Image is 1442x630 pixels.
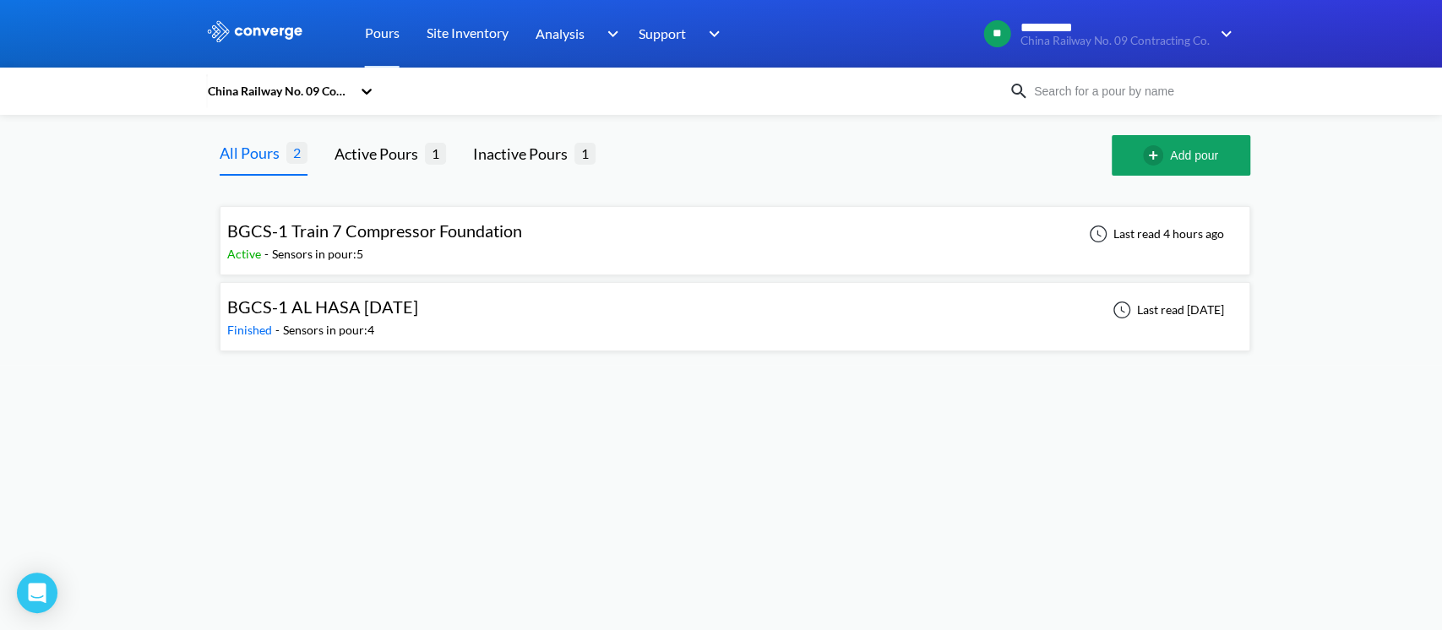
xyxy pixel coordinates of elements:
span: 1 [425,143,446,164]
input: Search for a pour by name [1029,82,1233,100]
div: Last read [DATE] [1103,300,1229,320]
div: Last read 4 hours ago [1080,224,1229,244]
div: Open Intercom Messenger [17,573,57,613]
img: icon-search.svg [1009,81,1029,101]
img: add-circle-outline.svg [1143,145,1170,166]
div: Active Pours [335,142,425,166]
div: All Pours [220,141,286,165]
span: - [275,323,283,337]
span: Analysis [536,23,585,44]
button: Add pour [1112,135,1250,176]
span: Finished [227,323,275,337]
img: logo_ewhite.svg [206,20,304,42]
span: - [264,247,272,261]
img: downArrow.svg [596,24,623,44]
span: Support [639,23,686,44]
div: China Railway No. 09 Contracting Co. [206,82,351,100]
span: 2 [286,142,307,163]
span: BGCS-1 Train 7 Compressor Foundation [227,220,522,241]
div: Sensors in pour: 5 [272,245,363,263]
span: China Railway No. 09 Contracting Co. [1020,35,1210,47]
img: downArrow.svg [698,24,725,44]
span: 1 [574,143,596,164]
a: BGCS-1 Train 7 Compressor FoundationActive-Sensors in pour:5Last read 4 hours ago [220,225,1250,240]
span: Active [227,247,264,261]
span: BGCS-1 AL HASA [DATE] [227,296,418,317]
a: BGCS-1 AL HASA [DATE]Finished-Sensors in pour:4Last read [DATE] [220,301,1250,316]
img: downArrow.svg [1210,24,1237,44]
div: Inactive Pours [473,142,574,166]
div: Sensors in pour: 4 [283,321,374,339]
